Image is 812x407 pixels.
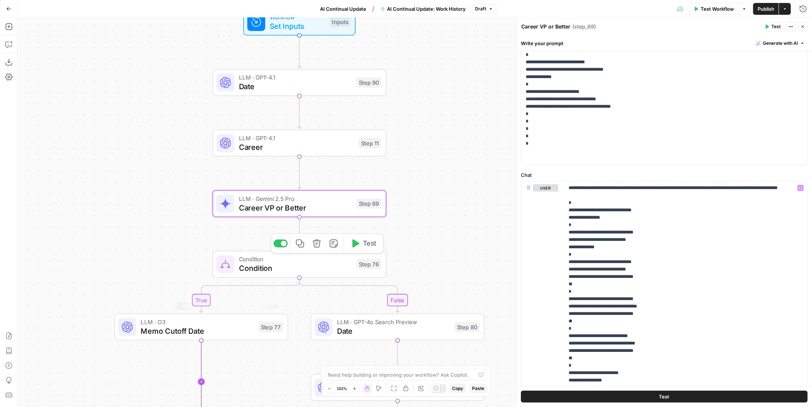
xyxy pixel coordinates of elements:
button: user [533,184,558,192]
span: LLM · GPT-4.1 [239,134,354,142]
span: Condition [239,263,352,274]
span: AI Continual Update: Work History [387,5,466,13]
div: Step 77 [259,322,283,332]
button: Publish [753,3,779,15]
span: LLM · GPT-4.1 [239,73,352,82]
div: Inputs [330,17,350,27]
button: Test [521,391,808,403]
span: Set Inputs [270,20,325,31]
span: Memo Cutoff Date [141,325,254,336]
button: Test [761,22,784,31]
span: LLM · Gemini 2.5 Pro [239,194,352,203]
div: LLM · GPT-4o Search PreviewDateStep 80 [311,314,485,341]
div: Step 90 [357,77,381,87]
span: Draft [475,6,486,12]
button: Test Workflow [689,3,738,15]
span: Date [337,325,450,336]
g: Edge from step_80 to step_79 [396,340,399,373]
g: Edge from step_11 to step_69 [298,156,301,189]
button: Draft [472,4,496,14]
span: LLM · GPT-4o Search Preview [337,317,450,326]
button: Copy [449,384,466,393]
span: Test Workflow [701,5,734,13]
g: Edge from step_69 to step_76 [298,217,301,250]
div: LLM · GPT-4.1CareerStep 11 [213,129,387,157]
span: Paste [472,385,484,392]
div: Step 80 [455,322,479,332]
g: Edge from start to step_90 [298,35,301,68]
span: Copy [452,385,463,392]
span: Generate with AI [763,40,798,47]
g: Edge from step_76 to step_80 [300,277,400,312]
span: Career [239,141,354,152]
span: Memo Cutoff Date [337,386,450,397]
span: Date [239,81,352,92]
div: LLM · O3Memo Cutoff DateStep 77Test [114,314,288,341]
label: Chat [521,171,808,179]
span: AI Continual Update [320,5,367,13]
span: Publish [758,5,774,13]
div: WorkflowSet InputsInputs [213,9,387,36]
span: Condition [239,255,352,263]
div: Step 11 [359,138,381,148]
span: 152% [337,386,347,391]
button: Generate with AI [753,38,808,48]
span: / [373,4,375,13]
span: Test [771,23,781,30]
button: Paste [469,384,487,393]
span: Career VP or Better [239,202,352,213]
div: LLM · Gemini 2.5 ProCareer VP or BetterStep 69 [213,190,387,217]
div: LLM · GPT-4.1DateStep 90 [213,69,387,96]
button: AI Continual Update [316,3,371,15]
span: LLM · O3 [141,317,254,326]
span: ( step_69 ) [572,23,596,30]
div: Step 76 [357,259,381,269]
button: AI Continual Update: Work History [376,3,471,15]
g: Edge from step_90 to step_11 [298,95,301,128]
g: Edge from step_76 to step_77 [200,277,300,312]
span: Test [659,393,670,400]
div: Write your prompt [516,36,812,51]
div: ConditionConditionStep 76Test [213,251,387,278]
div: Step 69 [357,199,381,209]
textarea: Career VP or Better [521,23,570,30]
div: LLM · O3Memo Cutoff DateStep 79 [311,374,485,401]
